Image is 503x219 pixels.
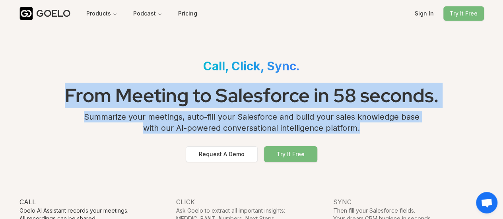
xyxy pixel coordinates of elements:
div: Click [176,197,327,207]
button: Pricing [172,6,204,21]
button: Try It Free [264,146,317,162]
span: Call, Click, Sync. [203,59,300,73]
button: Products [80,6,124,21]
div: GOELO [36,7,70,20]
h1: From Meeting to Salesforce in 58 seconds. [19,79,484,111]
div: Goelo AI Assistant records your meetings. [19,207,170,215]
button: Try It Free [443,6,484,21]
div: Call [19,197,170,207]
div: Ask Goelo to extract all important insights: [176,207,327,215]
div: Summarize your meetings, auto-fill your Salesforce and build your sales knowledge base with our A... [19,111,484,140]
img: Goelo Logo [19,7,33,20]
button: Request A Demo [186,146,258,162]
button: Podcast [127,6,169,21]
div: Then fill your Salesforce fields. [333,207,484,215]
div: Sync [333,197,484,207]
button: Sign In [408,6,440,21]
a: GOELO [19,7,77,20]
div: Open chat [476,192,497,213]
nav: Main [80,6,169,21]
